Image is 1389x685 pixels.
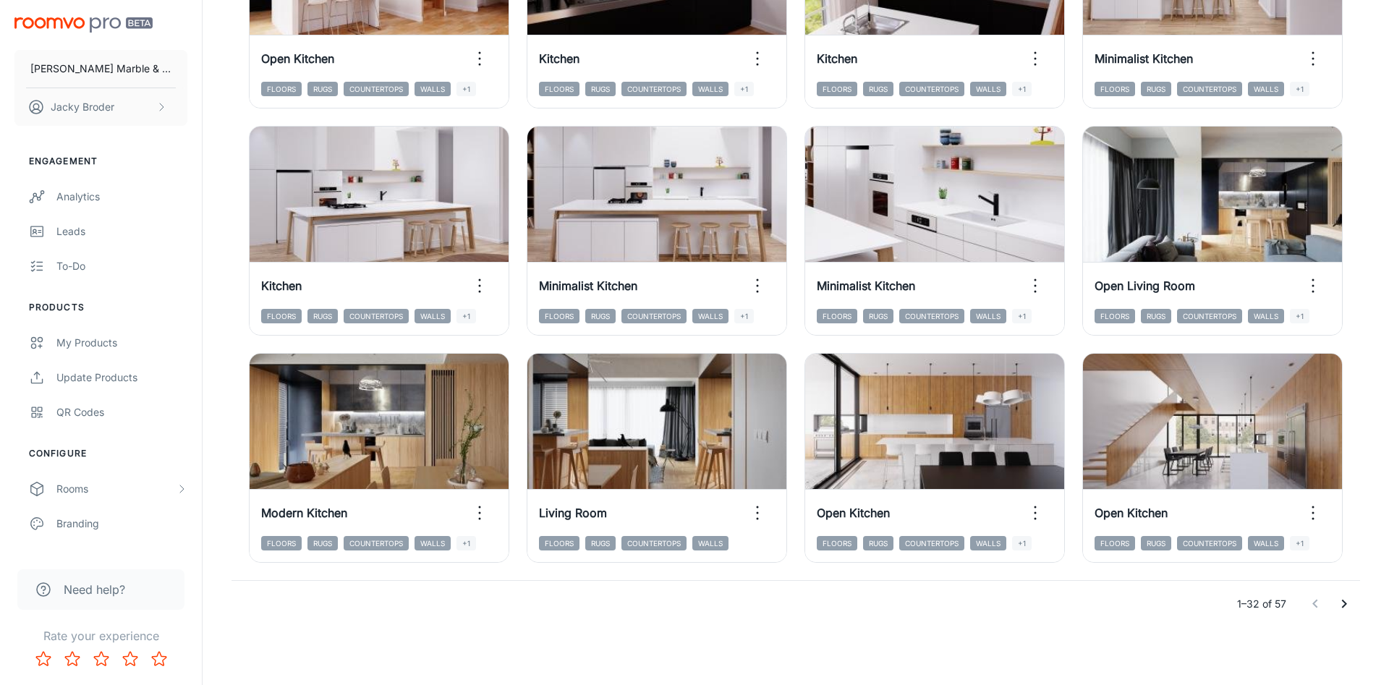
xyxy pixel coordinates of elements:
span: +1 [1012,536,1032,550]
span: Walls [970,82,1006,96]
span: Countertops [899,309,964,323]
span: Walls [970,309,1006,323]
h6: Open Kitchen [817,504,890,522]
h6: Minimalist Kitchen [817,277,915,294]
span: Rugs [307,82,338,96]
div: Texts [56,550,187,566]
span: Countertops [1177,82,1242,96]
p: 1–32 of 57 [1237,596,1286,612]
button: Rate 3 star [87,644,116,673]
button: Rate 2 star [58,644,87,673]
div: Branding [56,516,187,532]
span: +1 [456,309,476,323]
span: Walls [415,536,451,550]
h6: Kitchen [261,277,302,294]
h6: Kitchen [539,50,579,67]
span: Rugs [307,536,338,550]
span: Floors [539,536,579,550]
div: Leads [56,224,187,239]
h6: Kitchen [817,50,857,67]
div: Rooms [56,481,176,497]
span: Need help? [64,581,125,598]
span: Countertops [1177,536,1242,550]
span: Floors [261,309,302,323]
span: Floors [1095,82,1135,96]
span: Countertops [344,82,409,96]
span: Walls [970,536,1006,550]
span: +1 [734,309,754,323]
h6: Open Living Room [1095,277,1195,294]
button: Go to next page [1330,590,1359,618]
span: Rugs [585,536,616,550]
span: Walls [1248,309,1284,323]
span: Countertops [621,309,687,323]
span: Walls [415,82,451,96]
span: Rugs [863,309,893,323]
span: Floors [817,82,857,96]
span: Rugs [307,309,338,323]
span: +1 [1012,82,1032,96]
span: Floors [817,536,857,550]
span: Floors [539,309,579,323]
span: +1 [1290,82,1309,96]
div: QR Codes [56,404,187,420]
h6: Open Kitchen [1095,504,1168,522]
span: Floors [261,536,302,550]
span: Rugs [863,82,893,96]
button: Rate 5 star [145,644,174,673]
span: Floors [817,309,857,323]
span: Floors [1095,536,1135,550]
span: Rugs [863,536,893,550]
span: Walls [1248,536,1284,550]
div: My Products [56,335,187,351]
div: Analytics [56,189,187,205]
p: Jacky Broder [51,99,114,115]
img: Roomvo PRO Beta [14,17,153,33]
h6: Modern Kitchen [261,504,347,522]
span: +1 [1012,309,1032,323]
span: Rugs [1141,536,1171,550]
h6: Minimalist Kitchen [539,277,637,294]
span: +1 [734,82,754,96]
span: +1 [456,536,476,550]
p: [PERSON_NAME] Marble & Stone [30,61,171,77]
span: Countertops [899,536,964,550]
span: Countertops [621,536,687,550]
div: To-do [56,258,187,274]
span: Walls [692,309,729,323]
span: Floors [261,82,302,96]
span: Countertops [621,82,687,96]
span: +1 [456,82,476,96]
button: Rate 4 star [116,644,145,673]
span: Rugs [585,82,616,96]
span: Walls [415,309,451,323]
p: Rate your experience [12,627,190,644]
span: Walls [692,536,729,550]
span: Countertops [344,309,409,323]
span: Rugs [1141,309,1171,323]
h6: Open Kitchen [261,50,334,67]
h6: Living Room [539,504,607,522]
span: Walls [1248,82,1284,96]
span: Rugs [585,309,616,323]
span: Floors [1095,309,1135,323]
button: Rate 1 star [29,644,58,673]
span: +1 [1290,309,1309,323]
div: Update Products [56,370,187,386]
span: Countertops [344,536,409,550]
button: Jacky Broder [14,88,187,126]
span: Floors [539,82,579,96]
button: [PERSON_NAME] Marble & Stone [14,50,187,88]
span: Walls [692,82,729,96]
span: Countertops [1177,309,1242,323]
span: +1 [1290,536,1309,550]
span: Rugs [1141,82,1171,96]
h6: Minimalist Kitchen [1095,50,1193,67]
span: Countertops [899,82,964,96]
